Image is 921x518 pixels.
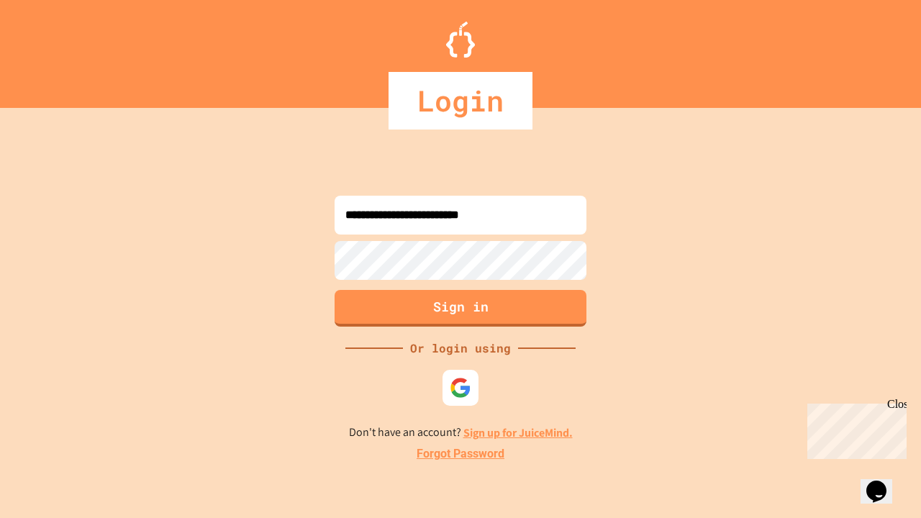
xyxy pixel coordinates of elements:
img: google-icon.svg [450,377,471,399]
a: Sign up for JuiceMind. [463,425,573,440]
button: Sign in [335,290,586,327]
a: Forgot Password [417,445,504,463]
div: Chat with us now!Close [6,6,99,91]
div: Login [389,72,532,129]
iframe: chat widget [861,460,907,504]
div: Or login using [403,340,518,357]
img: Logo.svg [446,22,475,58]
p: Don't have an account? [349,424,573,442]
iframe: chat widget [802,398,907,459]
